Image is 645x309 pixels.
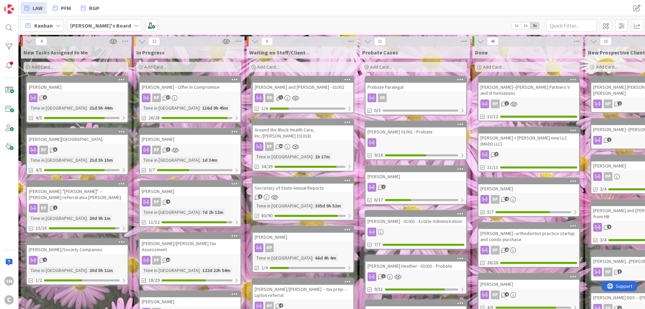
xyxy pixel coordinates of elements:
[487,37,499,45] span: 46
[365,127,466,136] div: [PERSON_NAME] 01001 - Probate
[4,295,14,305] div: C
[253,178,353,192] div: Secretary of State Annual Reports
[20,2,47,14] a: LAW
[313,202,343,209] div: 305d 9h 52m
[87,215,88,222] span: :
[152,93,161,102] div: RP
[478,184,579,193] div: [PERSON_NAME]
[257,64,279,70] span: Add Card...
[200,156,201,164] span: :
[478,291,579,299] div: RP
[530,22,539,29] span: 3x
[505,101,509,106] span: 1
[487,259,498,266] span: 26/26
[27,83,128,91] div: [PERSON_NAME]
[478,133,579,148] div: [PERSON_NAME] + [PERSON_NAME] new LLC (MADD LLC)
[142,208,200,216] div: Time in [GEOGRAPHIC_DATA]
[140,198,241,206] div: RP
[27,77,128,91] div: [PERSON_NAME]
[253,279,353,300] div: [PERSON_NAME]/[PERSON_NAME] -- tax prep- - Lipton referral
[365,211,466,226] div: [PERSON_NAME] - 01001 - Estate Administration
[596,64,617,70] span: Add Card...
[152,146,161,154] div: RP
[378,93,387,102] div: ER
[365,166,466,181] div: [PERSON_NAME]
[604,172,612,181] div: RP
[374,196,383,203] span: 6/17
[148,37,160,45] span: 12
[4,4,14,14] img: Visit kanbanzone.com
[279,95,283,100] span: 1
[140,129,241,144] div: [PERSON_NAME]
[200,267,201,274] span: :
[14,1,31,9] span: Support
[166,258,170,262] span: 11
[265,243,274,252] div: RP
[61,4,71,12] span: PFM
[491,246,500,255] div: RP
[279,303,283,308] span: 4
[249,49,305,56] span: Waiting on Staff/Client
[491,195,500,204] div: RP
[253,93,353,102] div: ER
[505,247,509,252] span: 23
[152,256,161,265] div: RP
[166,95,170,100] span: 17
[365,121,466,136] div: [PERSON_NAME] 01001 - Probate
[77,2,103,14] a: RGP
[140,297,241,306] div: [PERSON_NAME]
[53,147,57,152] span: 6
[148,219,160,226] span: 11/12
[4,276,14,286] div: SM
[370,64,392,70] span: Add Card...
[140,146,241,154] div: RP
[142,156,200,164] div: Time in [GEOGRAPHIC_DATA]
[148,166,155,173] span: 3/7
[253,227,353,241] div: [PERSON_NAME]
[600,236,606,243] span: 3/4
[140,83,241,91] div: [PERSON_NAME] - Offer in Compromise
[487,164,498,171] span: 11/11
[253,142,353,151] div: RP
[27,129,128,144] div: [PERSON_NAME][GEOGRAPHIC_DATA]
[478,127,579,148] div: [PERSON_NAME] + [PERSON_NAME] new LLC (MADD LLC)
[261,163,272,170] span: 34/39
[365,217,466,226] div: [PERSON_NAME] - 01001 - Estate Administration
[166,147,170,152] span: 3
[491,100,500,108] div: RP
[43,258,47,262] span: 2
[88,215,112,222] div: 20d 9h 1m
[253,119,353,140] div: Around the Block Health Care, Inc./[PERSON_NAME] (01018)
[140,233,241,254] div: [PERSON_NAME]/[PERSON_NAME] Tax Assessment
[140,93,241,102] div: RP
[253,243,353,252] div: RP
[88,267,115,274] div: 20d 5h 11m
[478,274,579,288] div: [PERSON_NAME]
[29,156,87,164] div: Time in [GEOGRAPHIC_DATA]
[312,254,313,262] span: :
[201,104,230,112] div: 116d 9h 45m
[600,186,606,193] span: 3/4
[512,22,521,29] span: 1x
[253,125,353,140] div: Around the Block Health Care, Inc./[PERSON_NAME] (01018)
[36,225,47,232] span: 15/16
[36,37,47,45] span: 4
[39,146,48,154] div: RP
[43,95,47,100] span: 6
[362,49,398,56] span: Probate Cases
[505,197,509,201] span: 4
[253,233,353,241] div: [PERSON_NAME]
[478,77,579,98] div: [PERSON_NAME]--[PERSON_NAME] Partners V and VI formations
[365,262,466,270] div: [PERSON_NAME].Heather - 01001 - Probate
[365,77,466,91] div: Probate Paralegal
[87,267,88,274] span: :
[27,245,128,254] div: [PERSON_NAME]/Society Companies
[136,49,165,56] span: In Progress
[36,114,42,121] span: 4/5
[27,135,128,144] div: [PERSON_NAME][GEOGRAPHIC_DATA]
[89,4,99,12] span: RGP
[140,291,241,306] div: [PERSON_NAME]
[313,254,338,262] div: 66d 4h 4m
[261,212,272,219] span: 80/90
[70,22,131,29] b: [PERSON_NAME]'s Board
